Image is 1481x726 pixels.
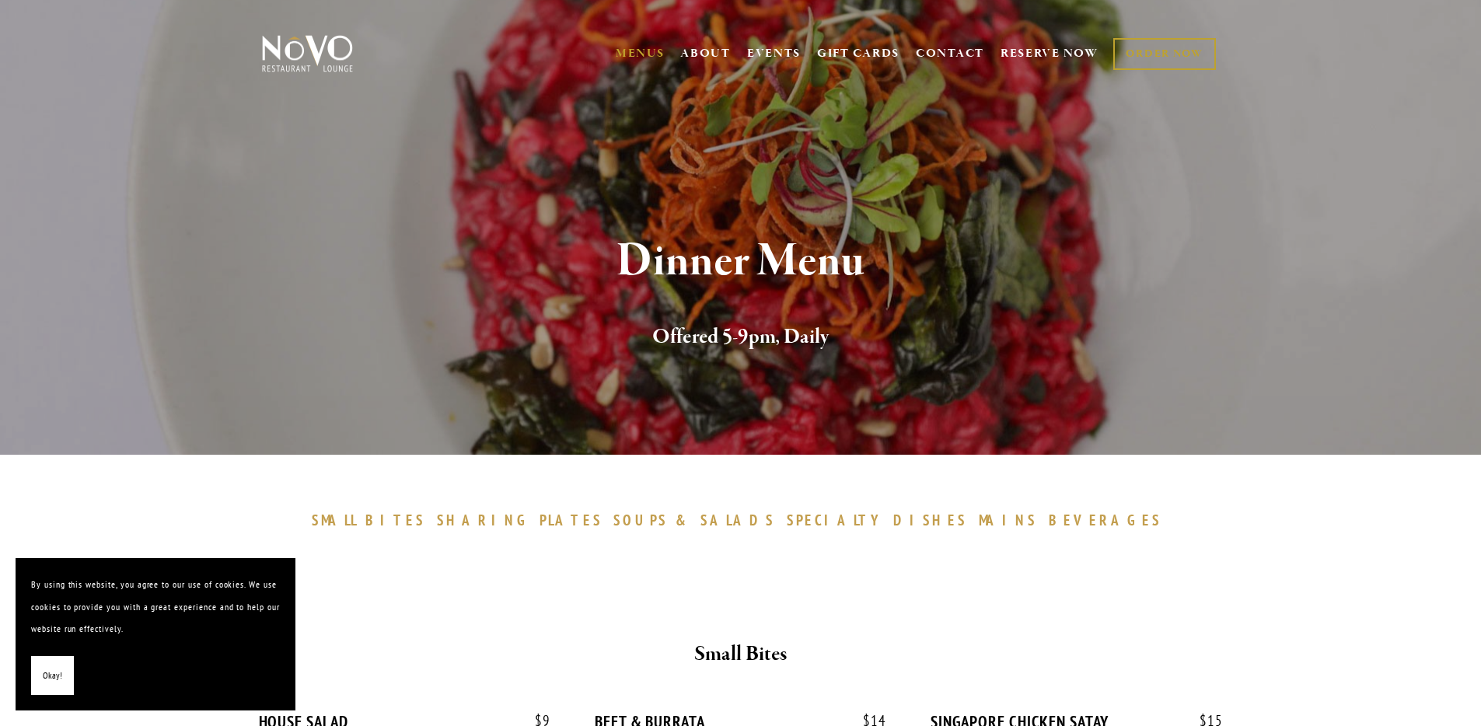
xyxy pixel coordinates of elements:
[43,665,62,687] span: Okay!
[893,511,967,529] span: DISHES
[288,321,1194,354] h2: Offered 5-9pm, Daily
[616,46,665,61] a: MENUS
[31,656,74,696] button: Okay!
[979,511,1037,529] span: MAINS
[312,511,434,529] a: SMALLBITES
[613,511,782,529] a: SOUPS&SALADS
[694,640,787,668] strong: Small Bites
[1049,511,1162,529] span: BEVERAGES
[916,39,984,68] a: CONTACT
[1001,39,1099,68] a: RESERVE NOW
[437,511,610,529] a: SHARINGPLATES
[288,236,1194,287] h1: Dinner Menu
[1049,511,1170,529] a: BEVERAGES
[16,558,295,710] section: Cookie banner
[676,511,693,529] span: &
[613,511,668,529] span: SOUPS
[540,511,603,529] span: PLATES
[365,511,425,529] span: BITES
[1113,38,1215,70] a: ORDER NOW
[312,511,358,529] span: SMALL
[680,46,731,61] a: ABOUT
[259,34,356,73] img: Novo Restaurant &amp; Lounge
[787,511,886,529] span: SPECIALTY
[437,511,532,529] span: SHARING
[817,39,899,68] a: GIFT CARDS
[700,511,775,529] span: SALADS
[979,511,1045,529] a: MAINS
[747,46,801,61] a: EVENTS
[31,574,280,640] p: By using this website, you agree to our use of cookies. We use cookies to provide you with a grea...
[787,511,975,529] a: SPECIALTYDISHES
